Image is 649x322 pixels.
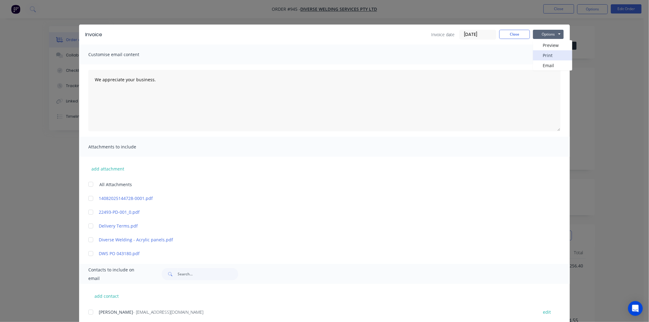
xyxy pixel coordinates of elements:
[99,236,532,243] a: Diverse Welding - Acrylic panels.pdf
[88,266,146,283] span: Contacts to include on email
[533,50,572,60] button: Print
[99,223,532,229] a: Delivery Terms.pdf
[431,31,455,38] span: Invoice date
[85,31,102,38] div: Invoice
[533,40,572,50] button: Preview
[540,308,555,316] button: edit
[88,143,156,151] span: Attachments to include
[99,195,532,201] a: 14082025144728-0001.pdf
[99,181,132,188] span: All Attachments
[178,268,238,280] input: Search...
[88,70,561,131] textarea: We appreciate your business.
[133,309,203,315] span: - [EMAIL_ADDRESS][DOMAIN_NAME]
[88,164,127,173] button: add attachment
[99,250,532,257] a: DWS PO 043180.pdf
[533,30,564,39] button: Options
[88,50,156,59] span: Customise email content
[499,30,530,39] button: Close
[533,60,572,71] button: Email
[88,291,125,301] button: add contact
[628,301,643,316] div: Open Intercom Messenger
[99,309,133,315] span: [PERSON_NAME]
[99,209,532,215] a: 22493-PD-001_0.pdf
